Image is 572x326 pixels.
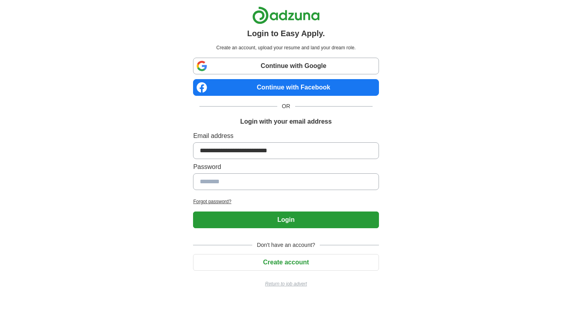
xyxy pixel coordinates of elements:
[193,79,379,96] a: Continue with Facebook
[193,259,379,266] a: Create account
[240,117,332,126] h1: Login with your email address
[193,131,379,141] label: Email address
[252,6,320,24] img: Adzuna logo
[193,58,379,74] a: Continue with Google
[193,198,379,205] a: Forgot password?
[252,241,320,249] span: Don't have an account?
[193,280,379,287] a: Return to job advert
[277,102,295,111] span: OR
[247,27,325,39] h1: Login to Easy Apply.
[193,162,379,172] label: Password
[193,254,379,271] button: Create account
[193,212,379,228] button: Login
[195,44,377,51] p: Create an account, upload your resume and land your dream role.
